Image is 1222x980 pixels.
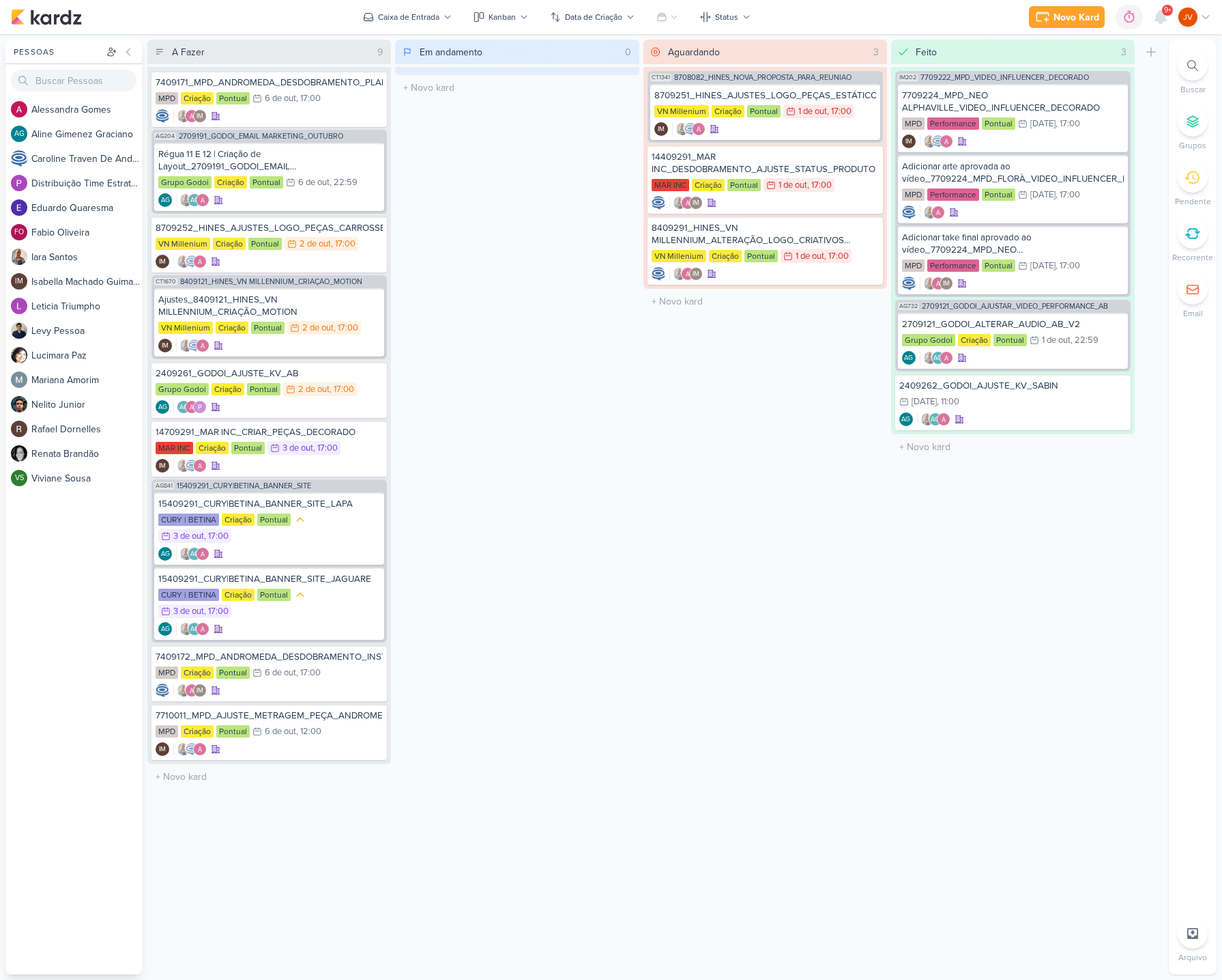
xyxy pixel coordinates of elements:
div: Performance [927,260,979,272]
div: Aline Gimenez Graciano [156,400,169,414]
div: A l e s s a n d r a G o m e s [31,102,142,117]
p: AG [904,355,913,362]
div: 3 [868,45,884,59]
div: Criador(a): Caroline Traven De Andrade [156,109,169,123]
div: Régua 11 E 12 | Criação de Layout_2709191_GODOI_EMAIL MARKETING_OUTUBRO [158,148,380,173]
div: 2409261_GODOI_AJUSTE_KV_AB [156,367,383,380]
div: R e n a t a B r a n d ã o [31,447,142,461]
span: AG732 [898,303,919,310]
div: Isabella Machado Guimarães [689,196,703,210]
p: IM [943,281,950,288]
div: , 17:00 [334,324,358,333]
div: Isabella Machado Guimarães [158,339,172,352]
img: Caroline Traven De Andrade [652,196,665,210]
div: Criador(a): Caroline Traven De Andrade [652,267,665,281]
div: Isabella Machado Guimarães [654,122,668,136]
div: Prioridade Média [293,513,307,527]
div: MAR INC [156,442,193,454]
img: Distribuição Time Estratégico [11,175,27,191]
span: IM202 [898,74,918,81]
div: 8709252_HINES_AJUSTES_LOGO_PEÇAS_CARROSSEL [156,222,383,234]
p: IM [15,278,23,285]
div: 1 de out [779,181,807,190]
div: Viviane Sousa [11,470,27,486]
div: Criador(a): Aline Gimenez Graciano [158,193,172,207]
div: Grupo Godoi [902,334,955,346]
div: Pessoas [11,46,104,58]
div: Aline Gimenez Graciano [188,193,201,207]
div: Aline Gimenez Graciano [158,622,172,636]
div: 8409291_HINES_VN MILLENNIUM_ALTERAÇÃO_LOGO_CRIATIVOS ATIVOS_ESTÁTICO [652,222,879,247]
p: IM [658,126,665,133]
div: , 17:00 [807,181,832,190]
div: Colaboradores: Iara Santos, Aline Gimenez Graciano, Alessandra Gomes [176,547,209,561]
div: Pontual [248,238,282,250]
div: Isabella Machado Guimarães [193,109,207,123]
div: Colaboradores: Iara Santos, Aline Gimenez Graciano, Alessandra Gomes [917,412,950,426]
div: N e l i t o J u n i o r [31,397,142,412]
div: Isabella Machado Guimarães [940,277,953,290]
img: Alessandra Gomes [185,400,199,414]
span: AG204 [154,132,176,140]
p: AG [179,404,188,411]
input: + Novo kard [646,292,884,311]
div: 14709291_MAR INC_CRIAR_PEÇAS_DECORADO [156,426,383,438]
div: Criação [692,179,725,191]
div: Colaboradores: Iara Santos, Alessandra Gomes, Isabella Machado Guimarães [669,196,703,210]
p: IM [197,113,203,120]
div: MPD [902,260,925,272]
div: Colaboradores: Iara Santos, Aline Gimenez Graciano, Alessandra Gomes [176,193,209,207]
div: Pontual [747,105,781,117]
img: Alessandra Gomes [196,193,209,207]
div: Colaboradores: Iara Santos, Caroline Traven De Andrade, Alessandra Gomes [920,135,953,148]
div: , 17:00 [296,669,321,677]
div: Colaboradores: Iara Santos, Caroline Traven De Andrade, Alessandra Gomes [672,122,705,136]
div: Isabella Machado Guimarães [156,255,169,268]
div: Ajustes_8409121_HINES_VN MILLENNIUM_CRIAÇÃO_MOTION [158,294,380,318]
div: , 22:59 [1071,336,1099,345]
img: Iara Santos [177,109,190,123]
div: , 17:00 [331,240,355,249]
div: Colaboradores: Iara Santos, Caroline Traven De Andrade, Alessandra Gomes [173,459,207,473]
div: Colaboradores: Iara Santos, Alessandra Gomes, Isabella Machado Guimarães [173,684,207,697]
div: Prioridade Média [293,588,307,602]
div: 6 de out [265,727,296,736]
div: 9 [372,45,388,59]
p: AG [161,626,170,633]
img: Alessandra Gomes [196,622,209,636]
p: IM [693,200,699,207]
div: Pontual [247,383,280,395]
div: 15409291_CURY|BETINA_BANNER_SITE_JAGUARE [158,573,380,585]
img: Alessandra Gomes [193,255,207,268]
div: Criador(a): Caroline Traven De Andrade [902,277,916,290]
div: 1 de out [1042,336,1071,345]
input: + Novo kard [894,437,1132,457]
div: L u c i m a r a P a z [31,348,142,363]
div: 3 [1116,45,1132,59]
div: Adicionar arte aprovada ao vídeo_7709224_MPD_FLORÀ_VIDEO_INFLUENCER_DECORADO [902,160,1124,185]
div: MPD [156,667,178,679]
img: Alessandra Gomes [940,351,953,365]
p: Pendente [1175,195,1211,208]
div: 2 de out [300,240,331,249]
div: MPD [902,117,925,130]
img: Lucimara Paz [11,347,27,363]
div: F a b i o O l i v e i r a [31,225,142,240]
div: , 17:00 [824,252,849,261]
div: VN Millenium [654,105,709,117]
img: Iara Santos [923,351,937,365]
span: 8708082_HINES_NOVA_PROPOSTA_PARA_REUNIAO [674,74,852,81]
div: Criação [709,250,742,262]
div: 7409172_MPD_ANDROMEDA_DESDOBRAMENTO_INSTITUCIONAL_LOCALIZAÇÃO [156,651,383,663]
p: AG [190,197,199,204]
div: Criador(a): Isabella Machado Guimarães [156,255,169,268]
p: Email [1183,307,1203,320]
div: Criador(a): Isabella Machado Guimarães [158,339,172,352]
div: Colaboradores: Iara Santos, Caroline Traven De Andrade, Alessandra Gomes [176,339,209,352]
div: 0 [620,45,637,59]
div: Aline Gimenez Graciano [158,193,172,207]
div: Performance [927,117,979,130]
div: 14409291_MAR INC_DESDOBRAMENTO_AJUSTE_STATUS_PRODUTO [652,151,879,176]
div: Adicionar take final aprovado ao vídeo_7709224_MPD_NEO ALPHAVILLE_VIDEO_INFLUENCER_DECORADO [902,232,1124,256]
div: 6 de out [265,94,296,103]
